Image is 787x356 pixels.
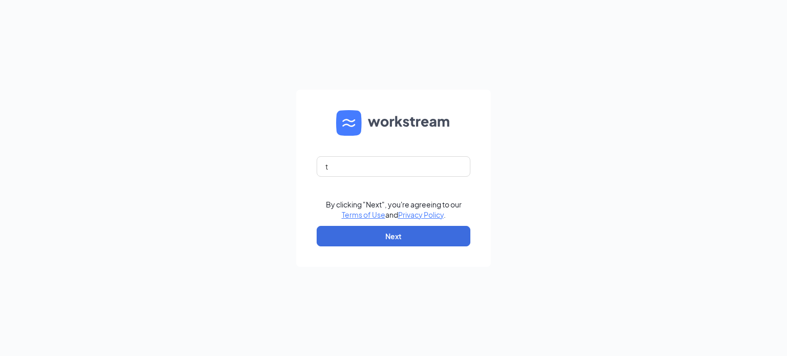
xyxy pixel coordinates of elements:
[398,210,444,219] a: Privacy Policy
[326,199,462,220] div: By clicking "Next", you're agreeing to our and .
[317,156,470,177] input: Email
[336,110,451,136] img: WS logo and Workstream text
[317,226,470,246] button: Next
[342,210,385,219] a: Terms of Use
